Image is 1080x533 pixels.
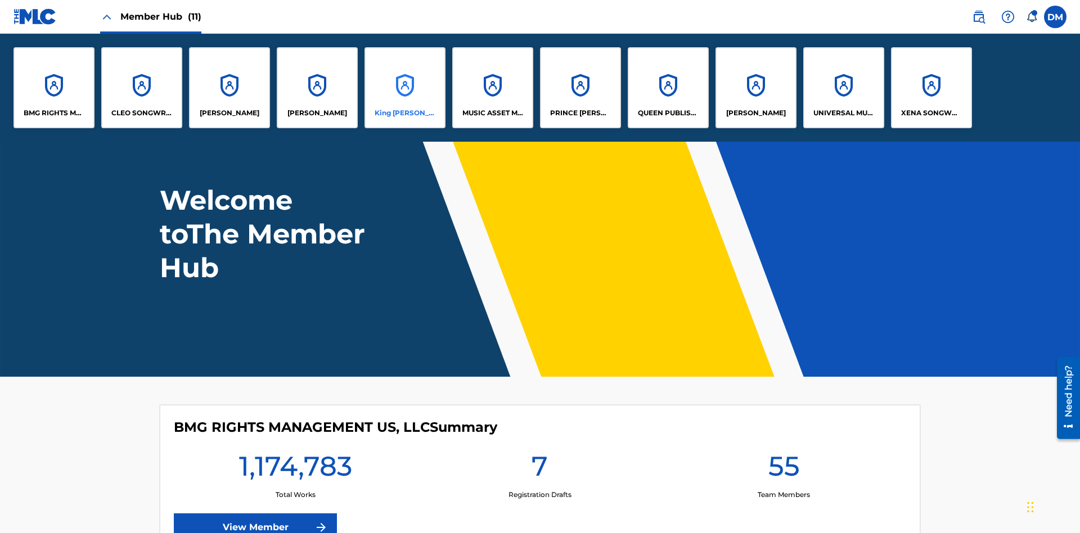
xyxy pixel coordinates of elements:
h1: Welcome to The Member Hub [160,183,370,284]
a: Accounts[PERSON_NAME] [277,47,358,128]
p: King McTesterson [375,108,436,118]
a: AccountsXENA SONGWRITER [891,47,972,128]
p: MUSIC ASSET MANAGEMENT (MAM) [462,108,524,118]
p: XENA SONGWRITER [901,108,962,118]
p: Team Members [758,490,810,500]
h1: 1,174,783 [239,449,352,490]
img: help [1001,10,1015,24]
a: AccountsBMG RIGHTS MANAGEMENT US, LLC [13,47,94,128]
a: AccountsKing [PERSON_NAME] [364,47,445,128]
div: Drag [1027,490,1034,524]
a: AccountsUNIVERSAL MUSIC PUB GROUP [803,47,884,128]
img: Close [100,10,114,24]
p: Registration Drafts [508,490,571,500]
a: Public Search [967,6,990,28]
a: AccountsCLEO SONGWRITER [101,47,182,128]
h4: BMG RIGHTS MANAGEMENT US, LLC [174,419,497,436]
a: AccountsPRINCE [PERSON_NAME] [540,47,621,128]
p: ELVIS COSTELLO [200,108,259,118]
p: QUEEN PUBLISHA [638,108,699,118]
p: Total Works [276,490,316,500]
p: UNIVERSAL MUSIC PUB GROUP [813,108,875,118]
span: Member Hub [120,10,201,23]
p: EYAMA MCSINGER [287,108,347,118]
p: RONALD MCTESTERSON [726,108,786,118]
h1: 7 [532,449,548,490]
img: search [972,10,985,24]
a: Accounts[PERSON_NAME] [715,47,796,128]
p: PRINCE MCTESTERSON [550,108,611,118]
a: AccountsMUSIC ASSET MANAGEMENT (MAM) [452,47,533,128]
p: BMG RIGHTS MANAGEMENT US, LLC [24,108,85,118]
iframe: Resource Center [1048,353,1080,445]
h1: 55 [768,449,800,490]
div: Notifications [1026,11,1037,22]
a: Accounts[PERSON_NAME] [189,47,270,128]
iframe: Chat Widget [1024,479,1080,533]
img: MLC Logo [13,8,57,25]
div: User Menu [1044,6,1066,28]
a: AccountsQUEEN PUBLISHA [628,47,709,128]
span: (11) [188,11,201,22]
p: CLEO SONGWRITER [111,108,173,118]
div: Help [997,6,1019,28]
